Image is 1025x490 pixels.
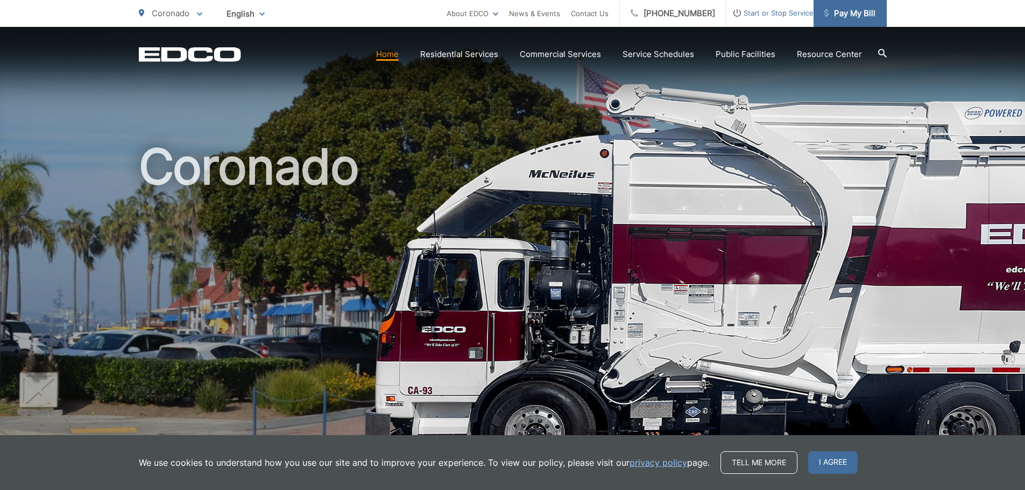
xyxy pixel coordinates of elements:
a: privacy policy [630,456,687,469]
a: EDCD logo. Return to the homepage. [139,47,241,62]
a: Home [376,48,399,61]
a: Resource Center [797,48,862,61]
a: Public Facilities [716,48,775,61]
h1: Coronado [139,140,887,480]
a: Service Schedules [623,48,694,61]
span: English [218,4,273,23]
a: Residential Services [420,48,498,61]
a: About EDCO [447,7,498,20]
span: Coronado [152,8,189,18]
span: Pay My Bill [824,7,875,20]
a: News & Events [509,7,560,20]
a: Commercial Services [520,48,601,61]
p: We use cookies to understand how you use our site and to improve your experience. To view our pol... [139,456,710,469]
span: I agree [808,451,858,474]
a: Contact Us [571,7,609,20]
a: Tell me more [720,451,797,474]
